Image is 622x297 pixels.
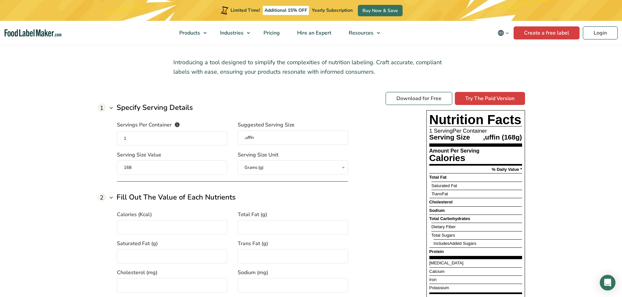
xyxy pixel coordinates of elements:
[177,29,201,37] span: Products
[117,240,158,247] span: Saturated Fat (g)
[429,249,444,254] strong: Protein
[262,29,280,37] span: Pricing
[429,128,522,134] p: Per Container
[493,26,514,39] button: Change language
[483,133,500,141] span: ,uffin
[238,240,268,247] span: Trans Fat (g)
[295,29,332,37] span: Hire an Expert
[212,21,253,45] a: Industries
[429,277,437,282] p: Iron
[289,21,339,45] a: Hire an Expert
[434,128,453,134] span: Serving
[429,148,480,154] p: Amount Per Serving
[492,167,522,171] p: % Daily Value *
[431,225,455,229] p: Dietary Fiber
[429,216,470,221] span: Total Carbohydrates
[347,29,374,37] span: Resources
[117,102,193,113] h3: Specify Serving Details
[117,131,227,146] input: Example: 6
[238,269,268,276] span: Sodium (mg)
[434,241,476,246] p: Includes Added Sugars
[429,154,480,163] p: Calories
[97,193,106,202] span: 2
[431,192,448,196] p: Fat
[117,211,152,218] span: Calories (Kcal)
[431,183,457,188] span: Saturated Fat
[429,200,453,204] p: Cholesterol
[238,121,295,129] span: Suggested Serving Size
[429,208,445,213] p: Sodium
[238,151,279,159] span: Serving Size Unit
[117,160,227,175] input: Example: 8
[431,191,442,196] span: Trans
[340,21,383,45] a: Resources
[600,275,615,290] div: Open Intercom Messenger
[238,211,267,218] span: Total Fat (g)
[171,21,210,45] a: Products
[218,29,244,37] span: Industries
[429,286,449,290] p: Potassium
[97,103,106,112] span: 1
[386,92,452,105] a: Download for Free
[117,192,236,203] h3: Fill Out The Value of Each Nutrients
[173,58,449,77] p: Introducing a tool designed to simplify the complexities of nutrition labeling. Craft accurate, c...
[429,261,464,265] p: [MEDICAL_DATA]
[117,269,157,276] span: Cholesterol (mg)
[431,233,455,238] p: Total Sugars
[583,26,618,39] a: Login
[5,29,62,37] a: Food Label Maker homepage
[429,113,522,126] p: Nutrition Facts
[516,133,522,141] span: g
[514,26,580,39] a: Create a free label
[429,128,432,134] span: 1
[255,21,287,45] a: Pricing
[429,269,445,274] p: Calcium
[358,5,403,16] a: Buy Now & Save
[117,151,161,159] span: Serving Size Value
[263,6,309,15] span: Additional 15% OFF
[429,175,447,180] strong: Total Fat
[429,134,471,141] p: Serving Size
[117,121,172,130] span: Servings Per Container
[455,92,525,105] a: Try The Paid Version
[238,130,348,145] input: Example: Cup, Tbsp, Bottle...
[502,133,516,141] span: 168
[231,7,260,13] span: Limited Time!
[312,7,353,13] span: Yearly Subscription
